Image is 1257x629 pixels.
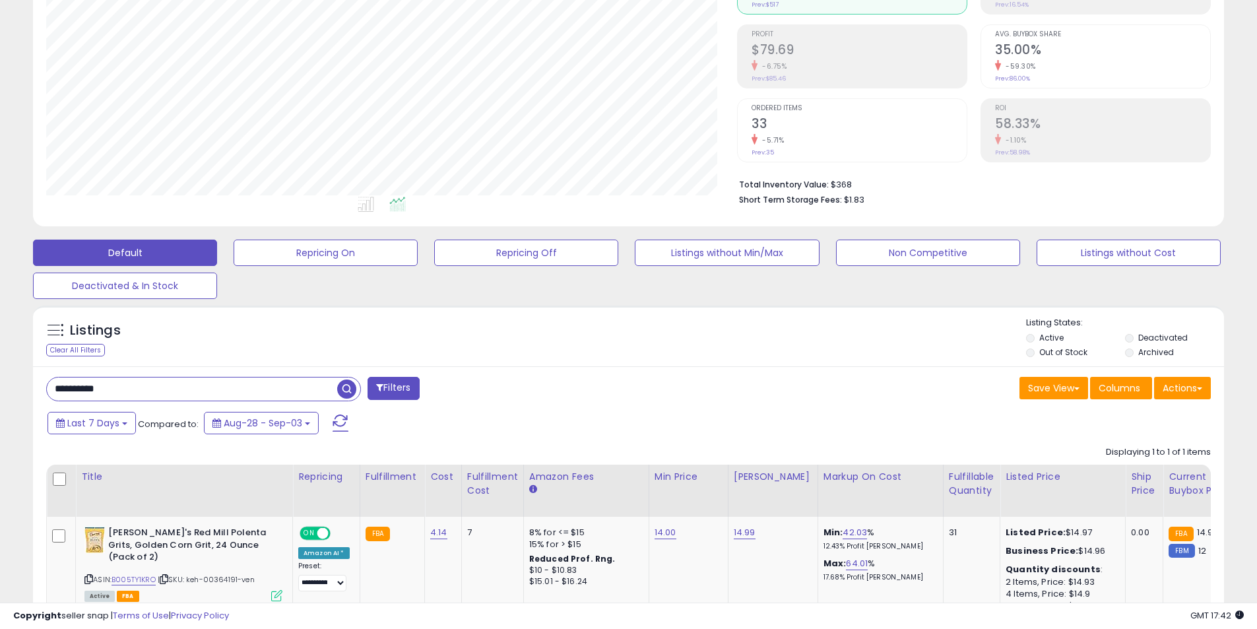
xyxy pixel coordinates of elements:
span: Profit [752,31,967,38]
div: : [1006,564,1115,576]
div: 7 [467,527,513,539]
span: 12 [1198,545,1206,557]
a: Terms of Use [113,609,169,622]
div: 15% for > $15 [529,539,639,550]
div: $14.96 [1006,545,1115,557]
button: Listings without Min/Max [635,240,819,266]
small: -5.71% [757,135,784,145]
span: Ordered Items [752,105,967,112]
p: 12.43% Profit [PERSON_NAME] [823,542,933,551]
li: $368 [739,176,1201,191]
div: 31 [949,527,990,539]
b: Max: [823,557,847,570]
button: Repricing On [234,240,418,266]
span: 2025-09-12 17:42 GMT [1190,609,1244,622]
b: Short Term Storage Fees: [739,194,842,205]
strong: Copyright [13,609,61,622]
span: OFF [329,528,350,539]
button: Deactivated & In Stock [33,273,217,299]
th: The percentage added to the cost of goods (COGS) that forms the calculator for Min & Max prices. [818,465,943,517]
small: FBM [1169,544,1194,558]
a: 64.01 [846,557,868,570]
div: 2 Items, Price: $14.93 [1006,576,1115,588]
label: Out of Stock [1039,347,1087,358]
button: Non Competitive [836,240,1020,266]
div: % [823,558,933,582]
h2: 33 [752,116,967,134]
div: Clear All Filters [46,344,105,356]
div: Displaying 1 to 1 of 1 items [1106,446,1211,459]
div: 4 Items, Price: $14.9 [1006,588,1115,600]
div: Preset: [298,562,350,591]
span: $1.83 [844,193,864,206]
button: Listings without Cost [1037,240,1221,266]
button: Aug-28 - Sep-03 [204,412,319,434]
div: seller snap | | [13,610,229,622]
div: Listed Price [1006,470,1120,484]
small: Prev: 35 [752,149,774,156]
small: FBA [366,527,390,541]
img: 41ZQnQ26exL._SL40_.jpg [84,527,105,553]
b: Min: [823,526,843,539]
div: Min Price [655,470,723,484]
div: $15.01 - $16.24 [529,576,639,587]
div: Cost [430,470,456,484]
small: Prev: 86.00% [995,75,1030,83]
span: Compared to: [138,418,199,430]
a: 42.03 [843,526,867,539]
button: Last 7 Days [48,412,136,434]
b: Business Price: [1006,545,1078,557]
div: % [823,527,933,551]
a: 4.14 [430,526,447,539]
div: Title [81,470,287,484]
div: Fulfillable Quantity [949,470,994,498]
h2: 58.33% [995,116,1210,134]
p: Listing States: [1026,317,1224,329]
div: Repricing [298,470,354,484]
b: Total Inventory Value: [739,179,829,190]
span: All listings currently available for purchase on Amazon [84,591,115,602]
small: Amazon Fees. [529,484,537,496]
div: Current Buybox Price [1169,470,1237,498]
a: B005TY1KRO [112,574,156,585]
div: $14.97 [1006,527,1115,539]
span: ON [301,528,317,539]
span: | SKU: keh-00364191-ven [158,574,255,585]
span: ROI [995,105,1210,112]
div: Ship Price [1131,470,1157,498]
div: 0.00 [1131,527,1153,539]
label: Active [1039,332,1064,343]
h2: $79.69 [752,42,967,60]
div: Markup on Cost [823,470,938,484]
label: Deactivated [1138,332,1188,343]
small: -6.75% [757,61,787,71]
div: Amazon AI * [298,547,350,559]
button: Default [33,240,217,266]
span: Last 7 Days [67,416,119,430]
b: Listed Price: [1006,526,1066,539]
a: 14.00 [655,526,676,539]
label: Archived [1138,347,1174,358]
small: FBA [1169,527,1193,541]
small: -59.30% [1001,61,1036,71]
span: Avg. Buybox Share [995,31,1210,38]
div: 8% for <= $15 [529,527,639,539]
button: Save View [1019,377,1088,399]
div: [PERSON_NAME] [734,470,812,484]
div: ASIN: [84,527,282,600]
span: FBA [117,591,139,602]
span: Aug-28 - Sep-03 [224,416,302,430]
div: Fulfillment Cost [467,470,518,498]
h5: Listings [70,321,121,340]
small: Prev: $85.46 [752,75,786,83]
a: Privacy Policy [171,609,229,622]
a: 14.99 [734,526,756,539]
small: -1.10% [1001,135,1026,145]
div: $10 - $10.83 [529,565,639,576]
div: 6 Items, Price: $14.87 [1006,600,1115,612]
b: [PERSON_NAME]'s Red Mill Polenta Grits, Golden Corn Grit, 24 Ounce (Pack of 2) [108,527,269,567]
button: Filters [368,377,419,400]
span: Columns [1099,381,1140,395]
b: Quantity discounts [1006,563,1101,576]
p: 17.68% Profit [PERSON_NAME] [823,573,933,582]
